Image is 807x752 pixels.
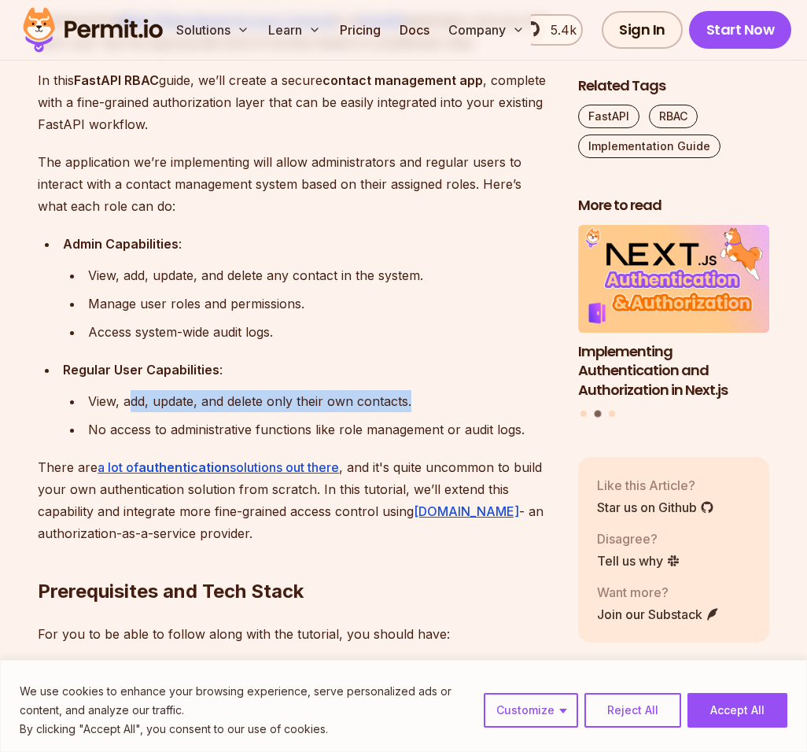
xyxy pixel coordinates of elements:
[74,72,159,88] strong: FastAPI RBAC
[88,390,553,412] div: View, add, update, and delete only their own contacts.
[578,225,769,400] a: Implementing Authentication and Authorization in Next.jsImplementing Authentication and Authoriza...
[333,14,387,46] a: Pricing
[88,293,553,315] div: Manage user roles and permissions.
[20,682,472,720] p: We use cookies to enhance your browsing experience, serve personalized ads or content, and analyz...
[38,69,553,135] p: In this guide, we’ll create a secure , complete with a fine-grained authorization layer that can ...
[38,623,553,645] p: For you to be able to follow along with the tutorial, you should have:
[88,321,553,343] div: Access system-wide audit logs.
[98,459,339,475] a: a lot ofauthenticationsolutions out there
[138,459,230,475] strong: authentication
[595,410,602,417] button: Go to slide 2
[88,418,553,441] div: No access to administrative functions like role management or audit logs.
[580,410,587,416] button: Go to slide 1
[578,225,769,419] div: Posts
[484,693,578,728] button: Customize
[597,529,680,547] p: Disagree?
[578,196,769,216] h2: More to read
[262,14,327,46] button: Learn
[578,225,769,333] img: Implementing Authentication and Authorization in Next.js
[597,604,720,623] a: Join our Substack
[541,20,577,39] span: 5.4k
[649,105,698,128] a: RBAC
[38,456,553,544] p: There are , and it's quite uncommon to build your own authentication solution from scratch. In th...
[578,105,639,128] a: FastAPI
[578,76,769,95] h2: Related Tags
[578,135,720,158] a: Implementation Guide
[584,693,681,728] button: Reject All
[597,551,680,570] a: Tell us why
[38,516,553,604] h2: Prerequisites and Tech Stack
[602,11,683,49] a: Sign In
[38,151,553,217] p: The application we’re implementing will allow administrators and regular users to interact with a...
[16,3,170,57] img: Permit logo
[442,14,531,46] button: Company
[578,341,769,400] h3: Implementing Authentication and Authorization in Next.js
[88,264,553,286] div: View, add, update, and delete any contact in the system.
[597,497,714,516] a: Star us on Github
[609,410,615,416] button: Go to slide 3
[414,503,519,519] a: [DOMAIN_NAME]
[689,11,792,49] a: Start Now
[63,233,553,255] div: :
[20,720,472,739] p: By clicking "Accept All", you consent to our use of cookies.
[578,225,769,400] li: 2 of 3
[63,359,553,381] div: :
[687,693,787,728] button: Accept All
[322,72,483,88] strong: contact management app
[597,475,714,494] p: Like this Article?
[170,14,256,46] button: Solutions
[63,236,179,252] strong: Admin Capabilities
[597,582,720,601] p: Want more?
[393,14,436,46] a: Docs
[519,14,583,46] a: 5.4k
[63,362,219,378] strong: Regular User Capabilities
